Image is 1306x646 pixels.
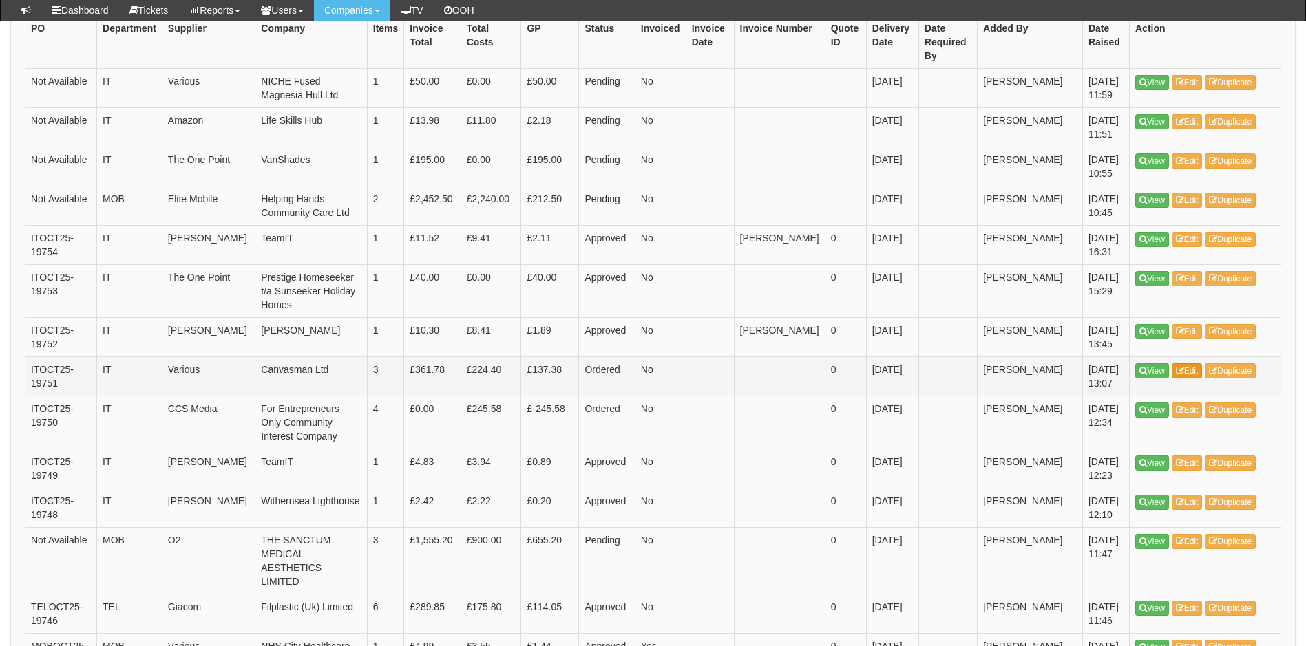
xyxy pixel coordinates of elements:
[1135,193,1169,208] a: View
[866,449,918,488] td: [DATE]
[866,186,918,226] td: [DATE]
[461,396,521,449] td: £245.58
[978,147,1083,186] td: [PERSON_NAME]
[1082,396,1129,449] td: [DATE] 12:34
[825,357,866,396] td: 0
[255,69,367,108] td: NICHE Fused Magnesia Hull Ltd
[825,528,866,594] td: 0
[734,318,825,357] td: [PERSON_NAME]
[97,265,162,318] td: IT
[1135,75,1169,90] a: View
[978,449,1083,488] td: [PERSON_NAME]
[1205,324,1256,339] a: Duplicate
[97,226,162,265] td: IT
[521,265,579,318] td: £40.00
[579,69,635,108] td: Pending
[404,318,461,357] td: £10.30
[978,594,1083,634] td: [PERSON_NAME]
[635,147,686,186] td: No
[367,396,404,449] td: 4
[1082,186,1129,226] td: [DATE] 10:45
[404,16,461,69] th: Invoice Total
[866,226,918,265] td: [DATE]
[25,449,97,488] td: ITOCT25-19749
[162,226,255,265] td: [PERSON_NAME]
[162,594,255,634] td: Giacom
[1205,232,1256,247] a: Duplicate
[367,69,404,108] td: 1
[1130,16,1281,69] th: Action
[1205,153,1256,169] a: Duplicate
[97,186,162,226] td: MOB
[1135,534,1169,549] a: View
[734,226,825,265] td: [PERSON_NAME]
[97,594,162,634] td: TEL
[635,108,686,147] td: No
[367,265,404,318] td: 1
[866,16,918,69] th: Delivery Date
[404,396,461,449] td: £0.00
[97,449,162,488] td: IT
[255,147,367,186] td: VanShades
[461,108,521,147] td: £11.80
[978,186,1083,226] td: [PERSON_NAME]
[404,226,461,265] td: £11.52
[866,108,918,147] td: [DATE]
[97,357,162,396] td: IT
[635,69,686,108] td: No
[162,69,255,108] td: Various
[1205,114,1256,129] a: Duplicate
[1135,601,1169,616] a: View
[1205,601,1256,616] a: Duplicate
[918,16,977,69] th: Date Required By
[404,449,461,488] td: £4.83
[825,16,866,69] th: Quote ID
[635,318,686,357] td: No
[635,265,686,318] td: No
[825,488,866,528] td: 0
[579,396,635,449] td: Ordered
[404,357,461,396] td: £361.78
[461,69,521,108] td: £0.00
[635,594,686,634] td: No
[1135,324,1169,339] a: View
[825,318,866,357] td: 0
[162,449,255,488] td: [PERSON_NAME]
[404,186,461,226] td: £2,452.50
[97,147,162,186] td: IT
[635,16,686,69] th: Invoiced
[25,396,97,449] td: ITOCT25-19750
[25,147,97,186] td: Not Available
[162,147,255,186] td: The One Point
[1082,488,1129,528] td: [DATE] 12:10
[255,265,367,318] td: Prestige Homeseeker t/a Sunseeker Holiday Homes
[825,396,866,449] td: 0
[97,488,162,528] td: IT
[255,318,367,357] td: [PERSON_NAME]
[825,594,866,634] td: 0
[461,16,521,69] th: Total Costs
[866,396,918,449] td: [DATE]
[579,594,635,634] td: Approved
[1135,114,1169,129] a: View
[825,449,866,488] td: 0
[1135,455,1169,471] a: View
[579,265,635,318] td: Approved
[1082,147,1129,186] td: [DATE] 10:55
[255,488,367,528] td: Withernsea Lighthouse
[255,108,367,147] td: Life Skills Hub
[521,147,579,186] td: £195.00
[579,528,635,594] td: Pending
[25,69,97,108] td: Not Available
[1082,528,1129,594] td: [DATE] 11:47
[1205,402,1256,418] a: Duplicate
[1172,193,1203,208] a: Edit
[579,226,635,265] td: Approved
[579,186,635,226] td: Pending
[1172,232,1203,247] a: Edit
[866,488,918,528] td: [DATE]
[461,318,521,357] td: £8.41
[404,69,461,108] td: £50.00
[978,226,1083,265] td: [PERSON_NAME]
[978,318,1083,357] td: [PERSON_NAME]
